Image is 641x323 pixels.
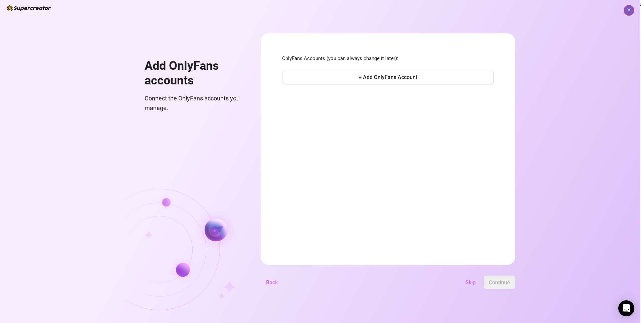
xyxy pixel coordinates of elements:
[282,71,494,84] button: + Add OnlyFans Account
[624,5,634,15] img: ACg8ocLWs1wHI-3XB4BLWM0uv-lAzFjoaQxuYYu3sIHSKx24veAk7g=s96-c
[261,276,283,289] button: Back
[618,300,634,316] div: Open Intercom Messenger
[7,5,51,11] img: logo
[460,276,481,289] button: Skip
[266,279,278,286] span: Back
[465,279,476,286] span: Skip
[145,59,245,88] h1: Add OnlyFans accounts
[282,55,494,63] span: OnlyFans Accounts (you can always change it later):
[145,94,245,113] span: Connect the OnlyFans accounts you manage.
[359,74,417,80] span: + Add OnlyFans Account
[484,276,515,289] button: Continue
